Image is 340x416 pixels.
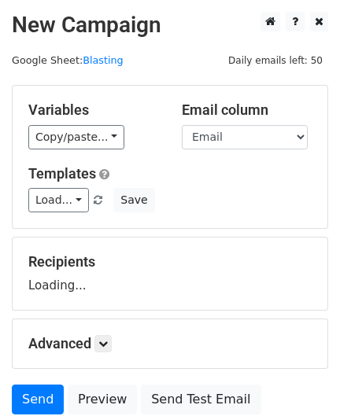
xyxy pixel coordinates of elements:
div: Loading... [28,253,312,294]
h5: Recipients [28,253,312,271]
h2: New Campaign [12,12,328,39]
button: Save [113,188,154,212]
a: Blasting [83,54,123,66]
a: Daily emails left: 50 [223,54,328,66]
a: Templates [28,165,96,182]
a: Load... [28,188,89,212]
a: Send Test Email [141,385,261,414]
small: Google Sheet: [12,54,124,66]
a: Copy/paste... [28,125,124,149]
span: Daily emails left: 50 [223,52,328,69]
h5: Email column [182,101,312,119]
a: Preview [68,385,137,414]
a: Send [12,385,64,414]
h5: Advanced [28,335,312,352]
h5: Variables [28,101,158,119]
